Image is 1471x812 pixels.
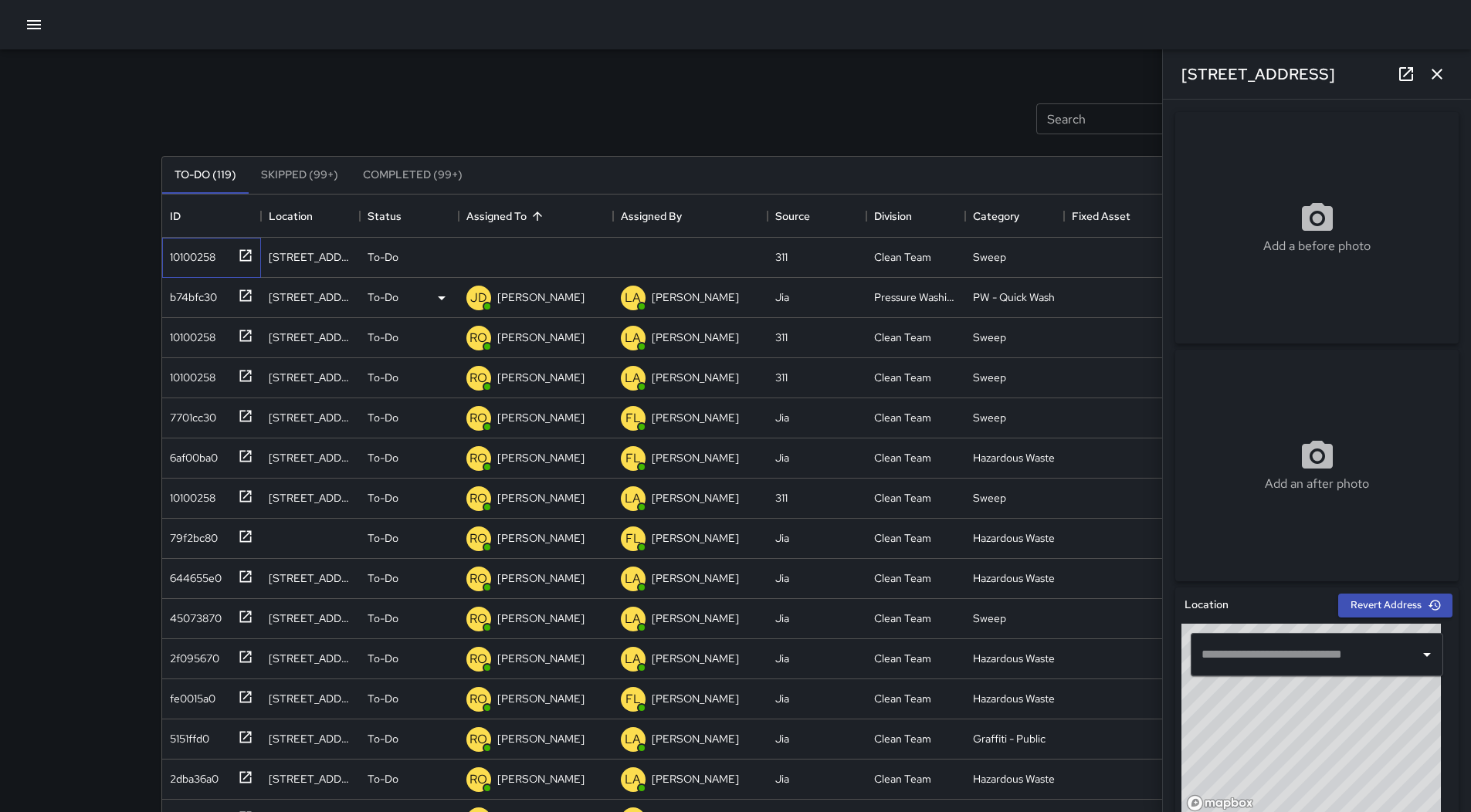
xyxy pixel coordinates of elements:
div: Clean Team [874,731,931,746]
p: [PERSON_NAME] [497,370,585,385]
p: [PERSON_NAME] [497,530,585,546]
p: [PERSON_NAME] [652,691,739,706]
div: 45073870 [164,604,222,626]
div: Sweep [973,249,1006,265]
p: RO [469,529,487,548]
div: Graffiti - Public [973,731,1046,746]
div: 298 Mcallister Street [269,289,352,305]
p: To-Do [368,450,398,465]
div: Clean Team [874,771,931,787]
p: To-Do [368,731,398,746]
p: FL [625,690,641,709]
div: 380 Fulton Street [269,410,352,425]
p: [PERSON_NAME] [652,731,739,746]
p: To-Do [368,330,398,345]
div: Hazardous Waste [973,450,1055,465]
p: LA [625,329,641,347]
div: 6af00ba0 [164,444,218,465]
p: FL [625,449,641,468]
p: RO [469,449,487,468]
p: To-Do [368,570,398,586]
p: [PERSON_NAME] [652,490,739,506]
div: 580 Mcallister Street [269,611,352,626]
div: 580 Mcallister Street [269,651,352,666]
p: LA [625,570,641,588]
button: Skipped (99+) [249,157,351,194]
div: Sweep [973,370,1006,385]
p: RO [469,610,487,628]
p: To-Do [368,771,398,787]
p: To-Do [368,490,398,506]
div: 311 [775,249,788,265]
p: LA [625,610,641,628]
div: Category [973,195,1019,238]
p: [PERSON_NAME] [497,330,585,345]
button: Sort [527,205,548,227]
p: To-Do [368,410,398,425]
div: Division [866,195,965,238]
div: Source [775,195,810,238]
div: Jia [775,691,789,706]
div: Sweep [973,330,1006,345]
div: Source [768,195,866,238]
div: Hazardous Waste [973,651,1055,666]
div: Hazardous Waste [973,771,1055,787]
p: LA [625,770,641,789]
p: [PERSON_NAME] [652,651,739,666]
div: 79f2bc80 [164,524,218,546]
p: RO [469,770,487,789]
p: [PERSON_NAME] [497,450,585,465]
div: Clean Team [874,651,931,666]
div: 689 Mcallister Street [269,490,352,506]
div: b74bfc30 [164,283,217,305]
div: 629 Golden Gate Avenue [269,771,352,787]
div: 530 Mcallister Street [269,570,352,586]
div: Division [874,195,912,238]
div: Assigned To [459,195,613,238]
p: To-Do [368,249,398,265]
div: Clean Team [874,370,931,385]
div: Status [360,195,459,238]
div: Sweep [973,611,1006,626]
p: FL [625,409,641,428]
div: ID [162,195,261,238]
p: FL [625,529,641,548]
div: 311 [775,370,788,385]
p: [PERSON_NAME] [652,530,739,546]
p: RO [469,489,487,508]
div: 165 Grove Street [269,249,352,265]
div: Clean Team [874,611,931,626]
p: JD [470,289,487,307]
div: Assigned By [613,195,768,238]
p: [PERSON_NAME] [497,771,585,787]
p: [PERSON_NAME] [652,771,739,787]
div: Jia [775,651,789,666]
div: 530 Mcallister Street [269,330,352,345]
p: LA [625,489,641,508]
div: 2dba36a0 [164,765,219,787]
p: To-Do [368,611,398,626]
div: 10100258 [164,323,215,345]
p: [PERSON_NAME] [497,570,585,586]
div: Jia [775,410,789,425]
p: LA [625,369,641,387]
div: 675 Golden Gate Avenue [269,731,352,746]
p: [PERSON_NAME] [652,330,739,345]
div: Jia [775,611,789,626]
div: Status [368,195,402,238]
div: 10100258 [164,484,215,506]
div: Clean Team [874,450,931,465]
div: 540 Mcallister Street [269,370,352,385]
div: Jia [775,530,789,546]
div: Jia [775,450,789,465]
div: Fixed Asset [1064,195,1163,238]
p: To-Do [368,370,398,385]
p: LA [625,650,641,668]
p: [PERSON_NAME] [652,289,739,305]
div: Assigned To [466,195,527,238]
div: Clean Team [874,410,931,425]
div: 311 [775,330,788,345]
div: 311 [775,490,788,506]
div: 337 Fulton Street [269,450,352,465]
div: Fixed Asset [1072,195,1130,238]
